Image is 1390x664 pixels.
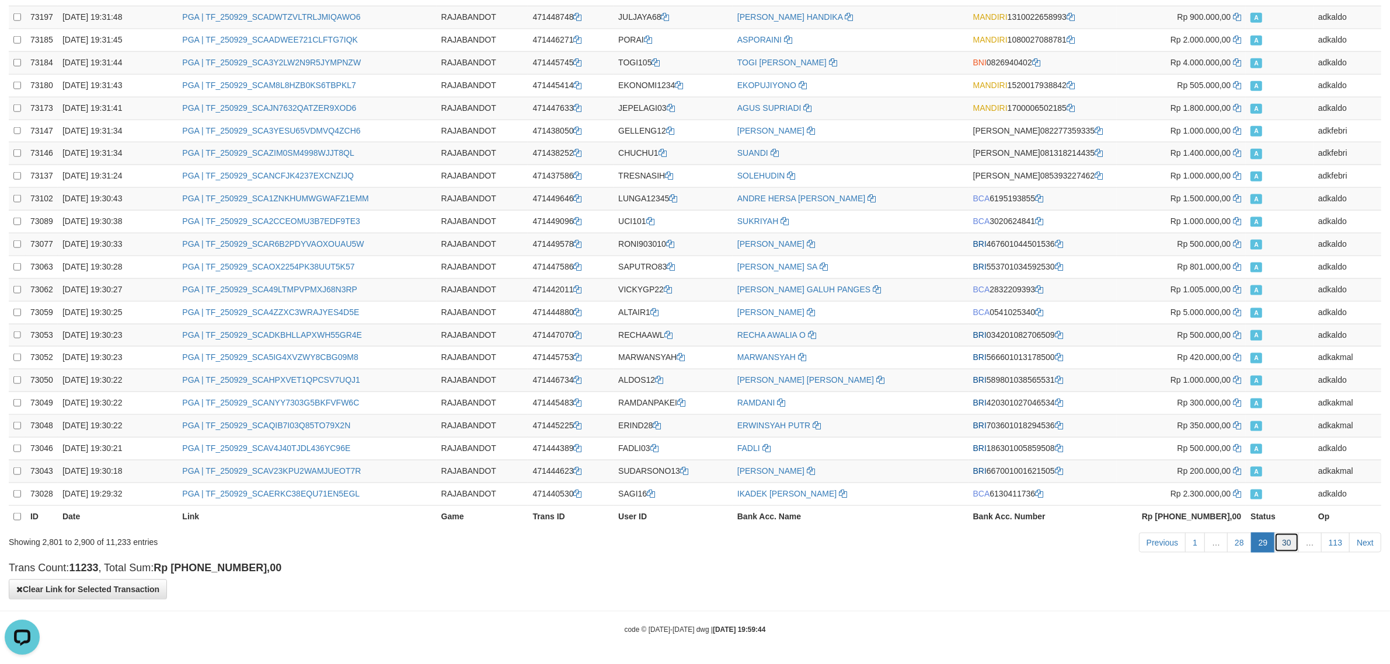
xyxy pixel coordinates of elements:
[1314,415,1381,438] td: adkakmal
[58,301,177,324] td: [DATE] 19:30:25
[182,489,360,498] a: PGA | TF_250929_SCAERKC38EQU71EN5EGL
[5,5,40,40] button: Open LiveChat chat widget
[528,188,614,211] td: 471449646
[26,211,58,233] td: 73089
[737,58,827,67] a: TOGI [PERSON_NAME]
[737,421,811,430] a: ERWINSYAH PUTR
[26,74,58,97] td: 73180
[737,352,796,362] a: MARWANSYAH
[1178,421,1231,430] span: Rp 350.000,00
[1298,533,1322,553] a: …
[182,352,358,362] a: PGA | TF_250929_SCA5IG4XVZWY8CBG09M8
[737,375,874,385] a: [PERSON_NAME] [PERSON_NAME]
[969,278,1117,301] td: 2832209393
[614,438,733,460] td: FADLI03
[1314,460,1381,483] td: adkakmal
[969,415,1117,438] td: 703601018294536
[437,505,528,527] th: Game
[182,103,356,113] a: PGA | TF_250929_SCAJN7632QATZER9XOD6
[1250,58,1262,68] span: Approved - Marked by adkaldo
[1139,533,1186,553] a: Previous
[1170,58,1231,67] span: Rp 4.000.000,00
[969,347,1117,369] td: 566601013178500
[58,278,177,301] td: [DATE] 19:30:27
[969,97,1117,120] td: 1700006502185
[614,51,733,74] td: TOGI105
[973,375,987,385] span: BRI
[1314,97,1381,120] td: adkaldo
[437,120,528,142] td: RAJABANDOT
[58,188,177,211] td: [DATE] 19:30:43
[58,392,177,415] td: [DATE] 19:30:22
[437,278,528,301] td: RAJABANDOT
[614,460,733,483] td: SUDARSONO13
[182,81,356,90] a: PGA | TF_250929_SCAM8L8HZB0KS6TBPKL7
[58,256,177,278] td: [DATE] 19:30:28
[614,97,733,120] td: JEPELAGI03
[969,211,1117,233] td: 3020624841
[1250,376,1262,386] span: Approved - Marked by adkaldo
[737,194,865,203] a: ANDRE HERSA [PERSON_NAME]
[437,74,528,97] td: RAJABANDOT
[973,262,987,271] span: BRI
[1250,285,1262,295] span: Approved - Marked by adkaldo
[614,278,733,301] td: VICKYGP22
[737,103,802,113] a: AGUS SUPRIADI
[26,505,58,527] th: ID
[182,126,360,135] a: PGA | TF_250929_SCA3YESU65VDMVQ4ZCH6
[1314,301,1381,324] td: adkaldo
[528,256,614,278] td: 471447586
[1250,81,1262,91] span: Approved - Marked by adkaldo
[969,369,1117,392] td: 589801038565531
[528,165,614,188] td: 471437586
[1178,330,1231,340] span: Rp 500.000,00
[1170,216,1231,226] span: Rp 1.000.000,00
[1321,533,1350,553] a: 113
[58,415,177,438] td: [DATE] 19:30:22
[614,369,733,392] td: ALDOS12
[26,278,58,301] td: 73062
[26,415,58,438] td: 73048
[26,483,58,505] td: 73028
[1314,483,1381,505] td: adkaldo
[9,532,570,548] div: Showing 2,801 to 2,900 of 11,233 entries
[437,483,528,505] td: RAJABANDOT
[737,262,817,271] a: [PERSON_NAME] SA
[58,142,177,165] td: [DATE] 19:31:34
[969,256,1117,278] td: 553701034592530
[528,460,614,483] td: 471444623
[58,51,177,74] td: [DATE] 19:31:44
[614,188,733,211] td: LUNGA12345
[528,301,614,324] td: 471444880
[528,324,614,347] td: 471447070
[182,375,360,385] a: PGA | TF_250929_SCAHPXVET1QPCSV7UQJ1
[973,398,987,407] span: BRI
[58,233,177,256] td: [DATE] 19:30:33
[969,301,1117,324] td: 0541025340
[58,211,177,233] td: [DATE] 19:30:38
[969,188,1117,211] td: 6195193855
[973,216,990,226] span: BCA
[528,6,614,29] td: 471448748
[26,324,58,347] td: 73053
[58,74,177,97] td: [DATE] 19:31:43
[26,233,58,256] td: 73077
[614,29,733,51] td: PORAI
[1250,399,1262,408] span: Approved - Marked by adkakmal
[26,460,58,483] td: 73043
[973,352,987,362] span: BRI
[58,369,177,392] td: [DATE] 19:30:22
[1227,533,1252,553] a: 28
[26,256,58,278] td: 73063
[437,460,528,483] td: RAJABANDOT
[737,489,837,498] a: IKADEK [PERSON_NAME]
[1314,505,1381,527] th: Op
[58,347,177,369] td: [DATE] 19:30:23
[973,148,1040,158] span: [PERSON_NAME]
[973,443,987,453] span: BRI
[969,505,1117,527] th: Bank Acc. Number
[437,188,528,211] td: RAJABANDOT
[969,233,1117,256] td: 467601044501536
[973,466,987,476] span: BRI
[1170,35,1231,44] span: Rp 2.000.000,00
